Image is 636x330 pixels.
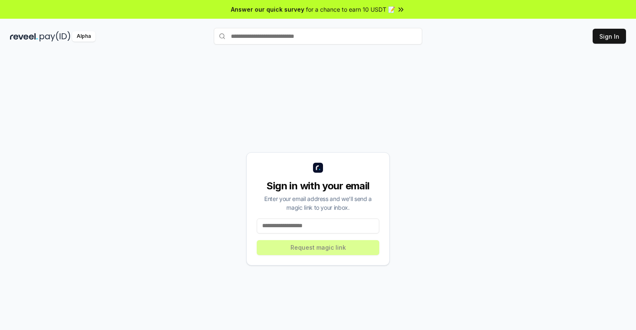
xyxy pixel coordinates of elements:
[40,31,70,42] img: pay_id
[257,179,379,193] div: Sign in with your email
[306,5,395,14] span: for a chance to earn 10 USDT 📝
[257,194,379,212] div: Enter your email address and we’ll send a magic link to your inbox.
[231,5,304,14] span: Answer our quick survey
[10,31,38,42] img: reveel_dark
[313,163,323,173] img: logo_small
[593,29,626,44] button: Sign In
[72,31,95,42] div: Alpha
